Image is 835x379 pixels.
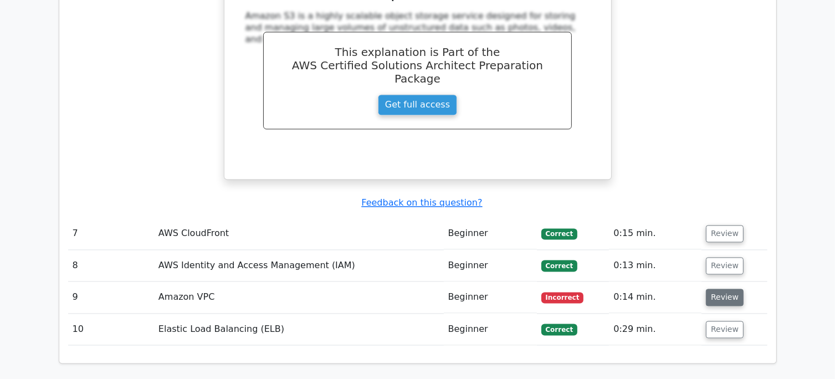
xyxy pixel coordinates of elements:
button: Review [706,289,744,306]
span: Incorrect [541,292,584,303]
td: 0:14 min. [609,281,701,313]
span: Correct [541,260,577,271]
button: Review [706,225,744,242]
td: Beginner [444,218,537,249]
td: Beginner [444,250,537,281]
span: Correct [541,324,577,335]
div: Amazon S3 is a highly scalable object storage service designed for storing and managing large vol... [245,11,590,45]
a: Get full access [378,94,457,115]
td: Beginner [444,314,537,345]
td: 10 [68,314,154,345]
button: Review [706,321,744,338]
span: Correct [541,228,577,239]
td: 8 [68,250,154,281]
td: 0:15 min. [609,218,701,249]
td: 7 [68,218,154,249]
td: Amazon VPC [154,281,444,313]
td: 0:13 min. [609,250,701,281]
td: 9 [68,281,154,313]
button: Review [706,257,744,274]
td: 0:29 min. [609,314,701,345]
td: Beginner [444,281,537,313]
td: AWS CloudFront [154,218,444,249]
td: Elastic Load Balancing (ELB) [154,314,444,345]
a: Feedback on this question? [361,197,482,208]
td: AWS Identity and Access Management (IAM) [154,250,444,281]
